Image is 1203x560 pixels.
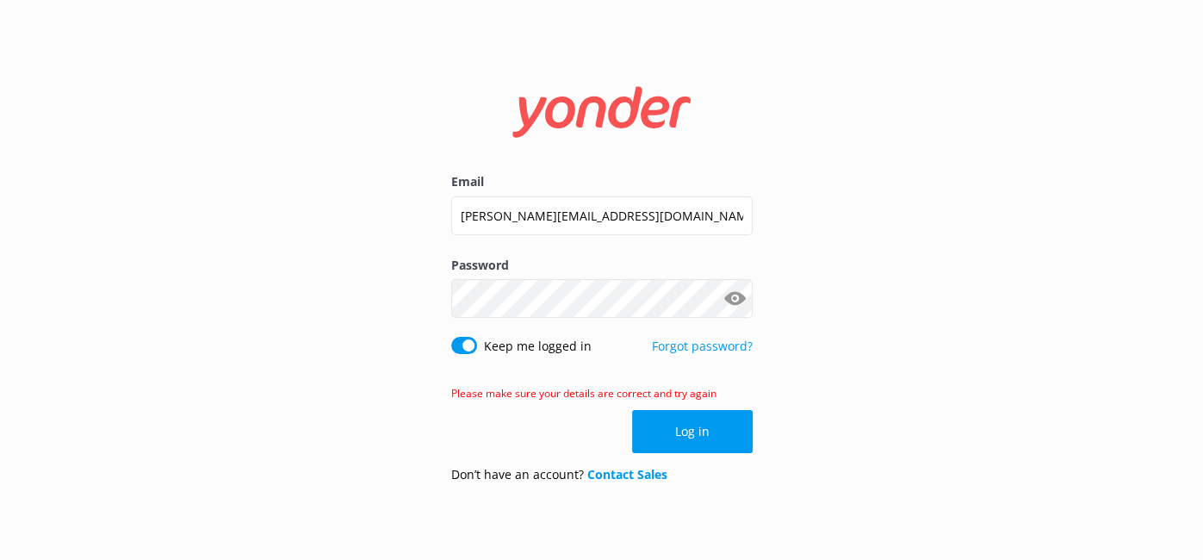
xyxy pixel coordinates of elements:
button: Show password [718,282,753,316]
label: Email [451,172,753,191]
button: Log in [632,410,753,453]
a: Contact Sales [587,466,667,482]
a: Forgot password? [652,338,753,354]
label: Password [451,256,753,275]
label: Keep me logged in [484,337,592,356]
span: Please make sure your details are correct and try again [451,386,716,401]
p: Don’t have an account? [451,465,667,484]
input: user@emailaddress.com [451,196,753,235]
